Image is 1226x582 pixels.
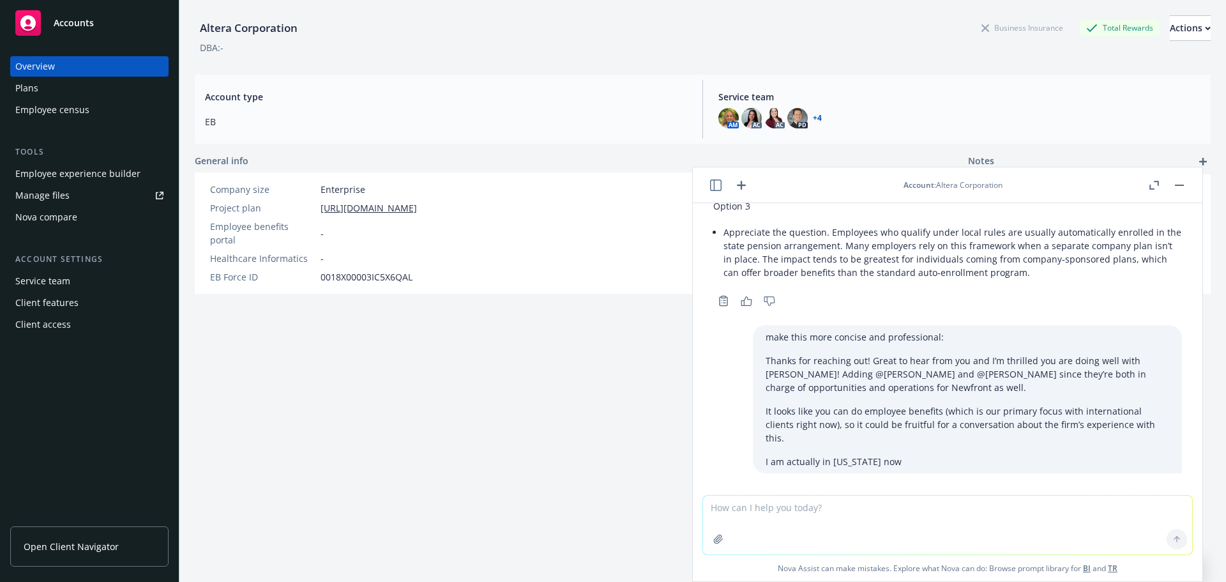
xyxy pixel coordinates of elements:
p: make this more concise and professional: [766,330,1169,344]
a: Overview [10,56,169,77]
li: Appreciate the question. Employees who qualify under local rules are usually automatically enroll... [723,223,1182,282]
span: Account [904,180,934,190]
a: add [1195,154,1211,169]
img: photo [787,108,808,128]
a: Client access [10,314,169,335]
a: Service team [10,271,169,291]
div: Healthcare Informatics [210,252,315,265]
div: Employee experience builder [15,164,140,184]
a: BI [1083,563,1091,574]
p: Here are a few concise, professional options: [713,494,1182,507]
a: Nova compare [10,207,169,227]
a: Client features [10,293,169,313]
span: Account type [205,90,687,103]
div: Project plan [210,201,315,215]
a: [URL][DOMAIN_NAME] [321,201,417,215]
img: photo [741,108,762,128]
div: Employee benefits portal [210,220,315,247]
a: +4 [813,114,822,122]
div: Plans [15,78,38,98]
div: DBA: - [200,41,223,54]
div: Nova compare [15,207,77,227]
a: Employee experience builder [10,164,169,184]
div: Actions [1170,16,1211,40]
a: TR [1108,563,1117,574]
span: Enterprise [321,183,365,196]
img: photo [718,108,739,128]
span: Accounts [54,18,94,28]
div: Account settings [10,253,169,266]
div: Altera Corporation [195,20,303,36]
div: Client access [15,314,71,335]
p: Thanks for reaching out! Great to hear from you and I’m thrilled you are doing well with [PERSON_... [766,354,1169,394]
img: photo [764,108,785,128]
svg: Copy to clipboard [718,295,729,307]
div: Company size [210,183,315,196]
div: Client features [15,293,79,313]
a: Employee census [10,100,169,120]
p: It looks like you can do employee benefits (which is our primary focus with international clients... [766,404,1169,445]
p: Option 3 [713,199,1182,213]
div: Business Insurance [975,20,1070,36]
a: Manage files [10,185,169,206]
span: Notes [968,154,994,169]
div: Total Rewards [1080,20,1160,36]
span: - [321,227,324,240]
span: Open Client Navigator [24,540,119,553]
div: Employee census [15,100,89,120]
span: Nova Assist can make mistakes. Explore what Nova can do: Browse prompt library for and [698,555,1197,581]
a: Accounts [10,5,169,41]
div: EB Force ID [210,270,315,284]
div: Tools [10,146,169,158]
div: Manage files [15,185,70,206]
span: General info [195,154,248,167]
p: I am actually in [US_STATE] now [766,455,1169,468]
div: : Altera Corporation [904,180,1003,190]
div: Service team [15,271,70,291]
button: Thumbs down [759,292,780,310]
a: Plans [10,78,169,98]
button: Actions [1170,15,1211,41]
span: 0018X00003IC5X6QAL [321,270,412,284]
div: Overview [15,56,55,77]
span: Service team [718,90,1200,103]
span: - [321,252,324,265]
span: EB [205,115,687,128]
